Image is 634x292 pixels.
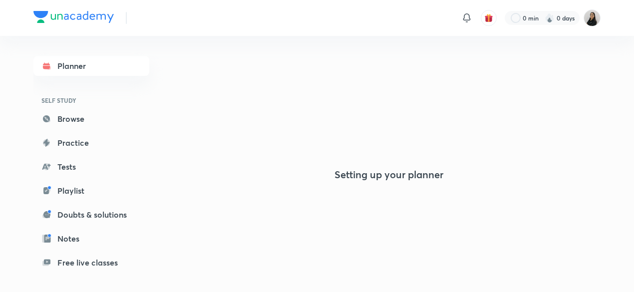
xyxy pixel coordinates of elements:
[33,92,149,109] h6: SELF STUDY
[33,11,114,23] img: Company Logo
[481,10,497,26] button: avatar
[33,253,149,273] a: Free live classes
[33,157,149,177] a: Tests
[33,205,149,225] a: Doubts & solutions
[334,169,443,181] h4: Setting up your planner
[584,9,601,26] img: Manisha Gaur
[33,56,149,76] a: Planner
[33,109,149,129] a: Browse
[484,13,493,22] img: avatar
[33,229,149,249] a: Notes
[33,133,149,153] a: Practice
[545,13,555,23] img: streak
[33,11,114,25] a: Company Logo
[33,181,149,201] a: Playlist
